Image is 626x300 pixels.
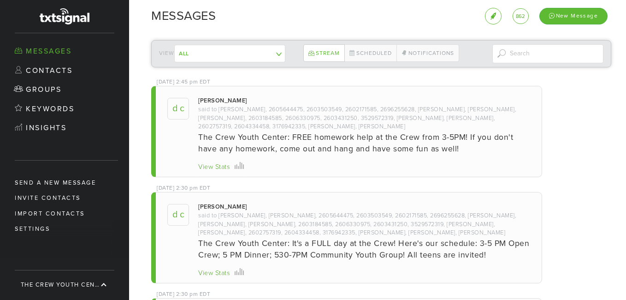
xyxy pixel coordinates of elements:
[539,11,608,20] a: New Message
[344,44,397,62] a: Scheduled
[198,162,230,172] div: View Stats
[198,203,247,211] div: [PERSON_NAME]
[198,132,530,155] div: The Crew Youth Center: FREE homework help at the Crew from 3-5PM! If you don't have any homework,...
[167,204,189,226] span: D C
[396,44,459,62] a: Notifications
[167,98,189,120] span: D C
[198,96,247,105] div: [PERSON_NAME]
[198,269,230,278] div: View Stats
[157,184,210,192] div: [DATE] 2:30 pm EDT
[157,78,210,86] div: [DATE] 2:45 pm EDT
[198,238,530,261] div: The Crew Youth Center: It's a FULL day at the Crew! Here's our schedule: 3-5 PM Open Crew; 5 PM D...
[159,45,270,62] div: View
[539,8,608,24] div: New Message
[198,105,530,131] div: said to [PERSON_NAME], 2605644475, 2603503549, 2602171585, 2696255628, [PERSON_NAME], [PERSON_NAM...
[198,211,530,237] div: said to [PERSON_NAME], [PERSON_NAME], 2605644475, 2603503549, 2602171585, 2696255628, [PERSON_NAM...
[492,44,603,63] input: Search
[157,290,210,298] div: [DATE] 2:30 pm EDT
[303,44,344,62] a: Stream
[516,13,525,19] span: 862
